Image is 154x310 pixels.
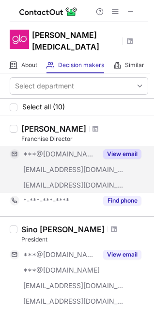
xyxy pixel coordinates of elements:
[21,235,148,244] div: President
[23,250,97,259] span: ***@[DOMAIN_NAME]
[103,149,141,159] button: Reveal Button
[21,224,105,234] div: Sino [PERSON_NAME]
[23,297,124,306] span: [EMAIL_ADDRESS][DOMAIN_NAME]
[32,29,119,52] h1: [PERSON_NAME][MEDICAL_DATA]
[21,135,148,143] div: Franchise Director
[103,196,141,206] button: Reveal Button
[58,61,104,69] span: Decision makers
[23,181,124,189] span: [EMAIL_ADDRESS][DOMAIN_NAME]
[23,165,124,174] span: [EMAIL_ADDRESS][DOMAIN_NAME]
[21,124,86,134] div: [PERSON_NAME]
[15,81,74,91] div: Select department
[22,103,65,111] span: Select all (10)
[23,281,124,290] span: [EMAIL_ADDRESS][DOMAIN_NAME]
[10,30,29,49] img: ad747fdb42ff5ca9e0aff79339287671
[125,61,144,69] span: Similar
[19,6,77,17] img: ContactOut v5.3.10
[23,266,100,275] span: ***@[DOMAIN_NAME]
[23,150,97,158] span: ***@[DOMAIN_NAME]
[103,250,141,259] button: Reveal Button
[21,61,37,69] span: About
